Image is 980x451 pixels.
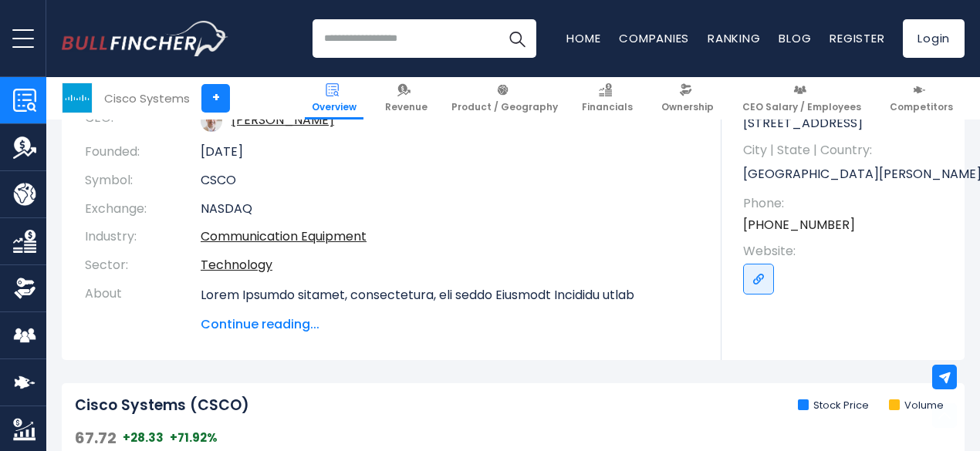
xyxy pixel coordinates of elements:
a: CEO Salary / Employees [735,77,868,119]
a: Ownership [654,77,721,119]
th: Founded: [85,138,201,167]
a: ceo [231,111,334,129]
span: Phone: [743,195,949,212]
span: +28.33 [123,430,164,446]
a: Ranking [708,30,760,46]
img: CSCO logo [63,83,92,113]
a: Financials [575,77,640,119]
span: Overview [312,101,357,113]
p: [STREET_ADDRESS] [743,115,949,132]
span: Ownership [661,101,714,113]
th: Industry: [85,223,201,251]
span: Continue reading... [201,315,698,334]
th: CEO: [85,104,201,138]
th: About [85,280,201,334]
li: Volume [889,399,944,412]
span: Competitors [890,101,953,113]
img: chuck-robbins.jpg [201,110,222,132]
button: Search [498,19,536,58]
a: Revenue [378,77,434,119]
a: Competitors [883,77,960,119]
th: Sector: [85,251,201,280]
a: Communication Equipment [201,227,367,245]
a: [PHONE_NUMBER] [743,217,855,234]
th: Symbol: [85,167,201,195]
h2: Cisco Systems (CSCO) [75,396,249,416]
td: [DATE] [201,138,698,167]
span: Financials [582,101,633,113]
span: Website: [743,243,949,260]
a: Home [566,30,600,46]
td: CSCO [201,167,698,195]
span: +71.92% [170,430,218,446]
th: Exchange: [85,195,201,224]
span: Product / Geography [451,101,558,113]
li: Stock Price [798,399,869,412]
td: NASDAQ [201,195,698,224]
img: Bullfincher logo [62,21,228,56]
span: CEO Salary / Employees [742,101,861,113]
a: Go to link [743,264,774,294]
a: Go to homepage [62,21,228,56]
a: Register [830,30,884,46]
a: Companies [619,30,689,46]
a: Technology [201,256,272,274]
img: Ownership [13,277,36,300]
a: + [201,84,230,113]
span: Revenue [385,101,427,113]
a: Overview [305,77,363,119]
span: 67.72 [75,428,117,448]
a: Product / Geography [444,77,565,119]
p: [GEOGRAPHIC_DATA][PERSON_NAME] | [GEOGRAPHIC_DATA] | US [743,163,949,186]
span: City | State | Country: [743,142,949,159]
div: Cisco Systems [104,89,190,107]
a: Blog [779,30,811,46]
a: Login [903,19,965,58]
